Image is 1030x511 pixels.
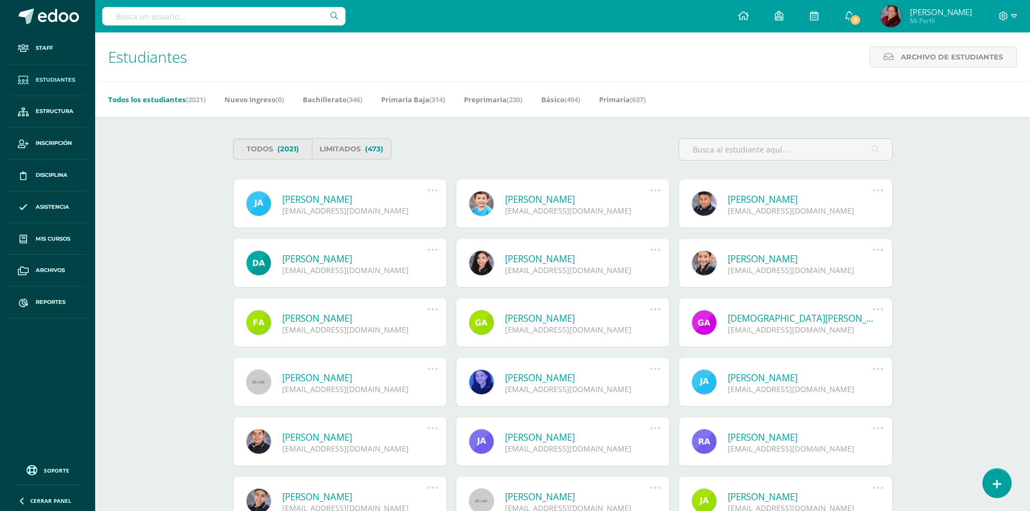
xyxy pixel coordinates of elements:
[36,266,65,275] span: Archivos
[36,171,68,180] span: Disciplina
[108,91,205,108] a: Todos los estudiantes(2021)
[9,287,87,318] a: Reportes
[505,490,650,503] a: [PERSON_NAME]
[347,95,362,104] span: (346)
[36,76,75,84] span: Estudiantes
[599,91,646,108] a: Primaria(637)
[36,235,70,243] span: Mis cursos
[282,265,428,275] div: [EMAIL_ADDRESS][DOMAIN_NAME]
[9,96,87,128] a: Estructura
[9,255,87,287] a: Archivos
[233,138,313,160] a: Todos(2021)
[9,64,87,96] a: Estudiantes
[505,371,650,384] a: [PERSON_NAME]
[910,16,972,25] span: Mi Perfil
[282,253,428,265] a: [PERSON_NAME]
[728,371,873,384] a: [PERSON_NAME]
[869,47,1017,68] a: Archivo de Estudiantes
[541,91,580,108] a: Básico(494)
[728,265,873,275] div: [EMAIL_ADDRESS][DOMAIN_NAME]
[880,5,902,27] img: 00c1b1db20a3e38a90cfe610d2c2e2f3.png
[365,139,383,159] span: (473)
[282,384,428,394] div: [EMAIL_ADDRESS][DOMAIN_NAME]
[505,443,650,454] div: [EMAIL_ADDRESS][DOMAIN_NAME]
[505,205,650,216] div: [EMAIL_ADDRESS][DOMAIN_NAME]
[901,47,1003,67] span: Archivo de Estudiantes
[36,298,65,307] span: Reportes
[728,193,873,205] a: [PERSON_NAME]
[507,95,522,104] span: (230)
[505,265,650,275] div: [EMAIL_ADDRESS][DOMAIN_NAME]
[224,91,284,108] a: Nuevo Ingreso(0)
[277,139,299,159] span: (2021)
[36,107,74,116] span: Estructura
[36,44,53,52] span: Staff
[282,490,428,503] a: [PERSON_NAME]
[282,443,428,454] div: [EMAIL_ADDRESS][DOMAIN_NAME]
[728,384,873,394] div: [EMAIL_ADDRESS][DOMAIN_NAME]
[282,193,428,205] a: [PERSON_NAME]
[36,139,72,148] span: Inscripción
[728,253,873,265] a: [PERSON_NAME]
[9,32,87,64] a: Staff
[282,312,428,324] a: [PERSON_NAME]
[312,138,391,160] a: Limitados(473)
[282,324,428,335] div: [EMAIL_ADDRESS][DOMAIN_NAME]
[282,371,428,384] a: [PERSON_NAME]
[728,324,873,335] div: [EMAIL_ADDRESS][DOMAIN_NAME]
[282,431,428,443] a: [PERSON_NAME]
[728,443,873,454] div: [EMAIL_ADDRESS][DOMAIN_NAME]
[849,14,861,26] span: 8
[505,324,650,335] div: [EMAIL_ADDRESS][DOMAIN_NAME]
[505,384,650,394] div: [EMAIL_ADDRESS][DOMAIN_NAME]
[505,193,650,205] a: [PERSON_NAME]
[9,223,87,255] a: Mis cursos
[910,6,972,17] span: [PERSON_NAME]
[464,91,522,108] a: Preprimaria(230)
[630,95,646,104] span: (637)
[303,91,362,108] a: Bachillerato(346)
[282,205,428,216] div: [EMAIL_ADDRESS][DOMAIN_NAME]
[728,312,873,324] a: [DEMOGRAPHIC_DATA][PERSON_NAME]
[9,191,87,223] a: Asistencia
[44,467,69,474] span: Soporte
[9,160,87,191] a: Disciplina
[381,91,445,108] a: Primaria Baja(314)
[679,139,892,160] input: Busca al estudiante aquí...
[728,205,873,216] div: [EMAIL_ADDRESS][DOMAIN_NAME]
[505,312,650,324] a: [PERSON_NAME]
[9,128,87,160] a: Inscripción
[505,431,650,443] a: [PERSON_NAME]
[728,490,873,503] a: [PERSON_NAME]
[276,95,284,104] span: (0)
[102,7,345,25] input: Busca un usuario...
[564,95,580,104] span: (494)
[13,462,82,477] a: Soporte
[108,47,187,67] span: Estudiantes
[429,95,445,104] span: (314)
[30,497,71,505] span: Cerrar panel
[186,95,205,104] span: (2021)
[36,203,69,211] span: Asistencia
[728,431,873,443] a: [PERSON_NAME]
[505,253,650,265] a: [PERSON_NAME]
